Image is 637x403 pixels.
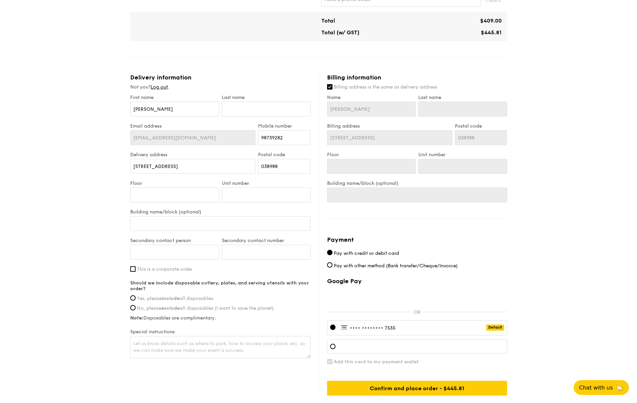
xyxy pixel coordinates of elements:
input: Pay with other method (Bank transfer/Cheque/Invoice) [327,262,332,268]
input: Confirm and place order - $445.81 [327,381,507,396]
span: No, please all disposables (I want to save the planet). [137,305,275,311]
div: Default [486,325,504,331]
strong: exclude [161,305,180,311]
label: First name [130,95,219,100]
label: Name [327,95,416,100]
label: Delivery address [130,152,256,158]
label: Last name [222,95,311,100]
input: Billing address is the same as delivery address [327,84,332,90]
label: Building name/block (optional) [130,209,311,215]
span: Chat with us [579,384,613,391]
input: Pay with credit or debit card [327,250,332,255]
input: Yes, pleaseincludeall disposables. [130,295,136,301]
span: Yes, please all disposables. [137,296,214,301]
label: Floor [327,152,416,158]
input: This is a corporate order [130,266,136,272]
span: $445.81 [481,29,502,36]
label: Floor [130,180,219,186]
label: Disposables are complimentary. [130,315,311,321]
h4: Payment [327,235,507,244]
div: Not you? . [130,84,311,91]
strong: Should we include disposable cutlery, plates, and serving utensils with your order? [130,280,309,292]
span: Total [321,18,335,24]
span: Pay with credit or debit card [334,250,399,256]
span: Delivery information [130,74,191,81]
span: Pay with other method (Bank transfer/Cheque/Invoice) [334,263,458,269]
span: $409.00 [480,18,502,24]
label: Postal code [455,123,507,129]
span: This is a corporate order [137,266,192,272]
span: Billing information [327,74,381,81]
img: visa.ab3dc9b1.svg [341,325,348,330]
label: Postal code [258,152,310,158]
iframe: Secure payment button frame [327,289,507,304]
label: Unit number [418,152,507,158]
p: OR [411,309,423,315]
label: Google Pay [327,277,507,285]
strong: include [162,296,179,301]
label: Building name/block (optional) [327,180,507,186]
span: •••• •••• [350,325,373,331]
span: Billing address is the same as delivery address [334,84,437,90]
label: Unit number [222,180,311,186]
label: Email address [130,123,256,129]
span: Add this card to my payment wallet [334,359,419,365]
label: •••• 7535 [341,325,395,331]
button: Chat with us🦙 [574,380,629,395]
span: 🦙 [615,384,624,392]
strong: Note: [130,315,143,321]
label: Secondary contact number [222,238,311,243]
label: Mobile number [258,123,310,129]
input: No, pleaseexcludeall disposables (I want to save the planet). [130,305,136,310]
span: Total (w/ GST) [321,29,359,36]
iframe: Secure card payment input frame [341,344,504,349]
label: Billing address [327,123,452,129]
label: Secondary contact person [130,238,219,243]
label: Special instructions [130,329,311,335]
label: Last name [418,95,507,100]
a: Log out [151,84,168,90]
